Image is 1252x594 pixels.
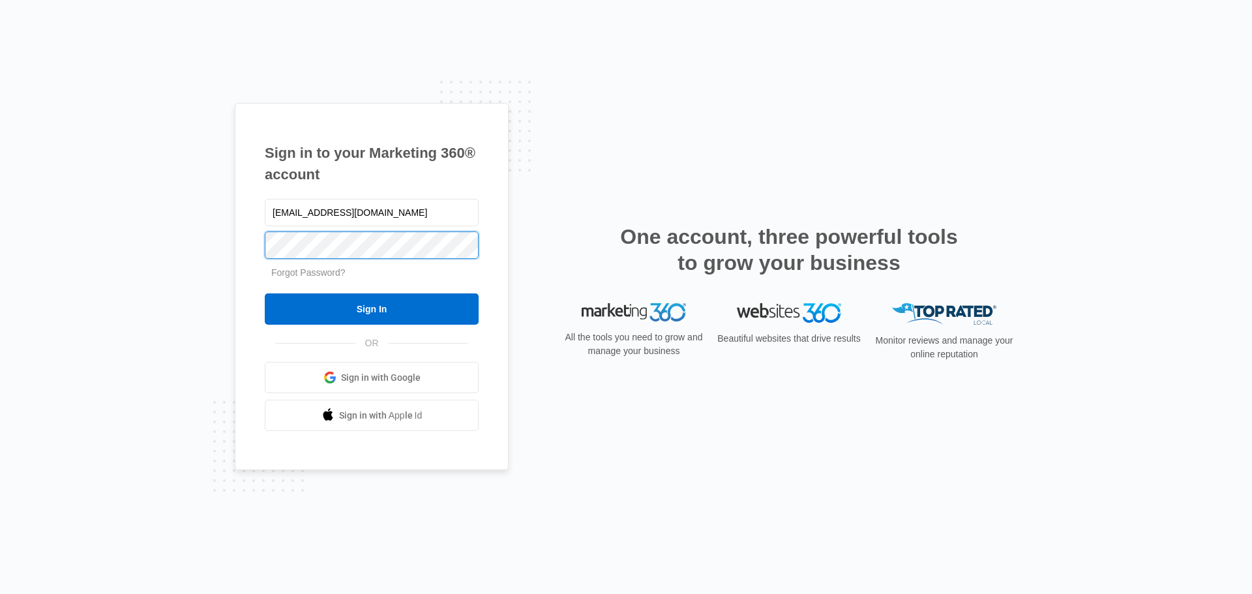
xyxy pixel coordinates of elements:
p: Beautiful websites that drive results [716,332,862,346]
a: Sign in with Apple Id [265,400,479,431]
p: Monitor reviews and manage your online reputation [871,334,1017,361]
img: Top Rated Local [892,303,996,325]
input: Email [265,199,479,226]
span: Sign in with Apple Id [339,409,423,423]
input: Sign In [265,293,479,325]
h1: Sign in to your Marketing 360® account [265,142,479,185]
a: Sign in with Google [265,362,479,393]
span: OR [356,336,388,350]
h2: One account, three powerful tools to grow your business [616,224,962,276]
p: All the tools you need to grow and manage your business [561,331,707,358]
a: Forgot Password? [271,267,346,278]
img: Marketing 360 [582,303,686,321]
img: Websites 360 [737,303,841,322]
span: Sign in with Google [341,371,421,385]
